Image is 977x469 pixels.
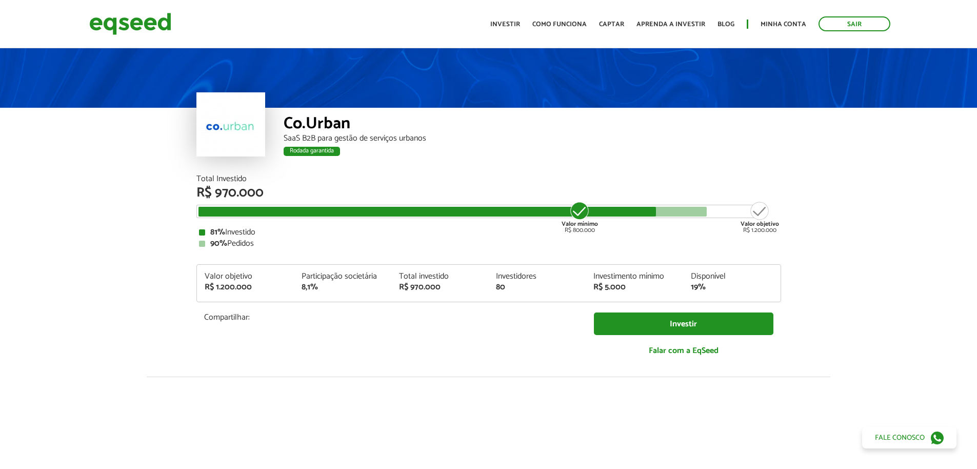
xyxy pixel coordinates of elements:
[561,201,599,233] div: R$ 800.000
[490,21,520,28] a: Investir
[205,283,287,291] div: R$ 1.200.000
[196,175,781,183] div: Total Investido
[691,272,773,281] div: Disponível
[284,147,340,156] div: Rodada garantida
[593,283,675,291] div: R$ 5.000
[594,340,773,361] a: Falar com a EqSeed
[741,201,779,233] div: R$ 1.200.000
[205,272,287,281] div: Valor objetivo
[284,115,781,134] div: Co.Urban
[399,283,481,291] div: R$ 970.000
[819,16,890,31] a: Sair
[89,10,171,37] img: EqSeed
[199,240,779,248] div: Pedidos
[210,237,227,250] strong: 90%
[399,272,481,281] div: Total investido
[761,21,806,28] a: Minha conta
[284,134,781,143] div: SaaS B2B para gestão de serviços urbanos
[691,283,773,291] div: 19%
[199,228,779,237] div: Investido
[741,219,779,229] strong: Valor objetivo
[302,283,384,291] div: 8,1%
[496,272,578,281] div: Investidores
[532,21,587,28] a: Como funciona
[210,225,225,239] strong: 81%
[599,21,624,28] a: Captar
[196,186,781,200] div: R$ 970.000
[717,21,734,28] a: Blog
[862,427,956,448] a: Fale conosco
[302,272,384,281] div: Participação societária
[594,312,773,336] a: Investir
[562,219,598,229] strong: Valor mínimo
[204,312,579,322] p: Compartilhar:
[636,21,705,28] a: Aprenda a investir
[593,272,675,281] div: Investimento mínimo
[496,283,578,291] div: 80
